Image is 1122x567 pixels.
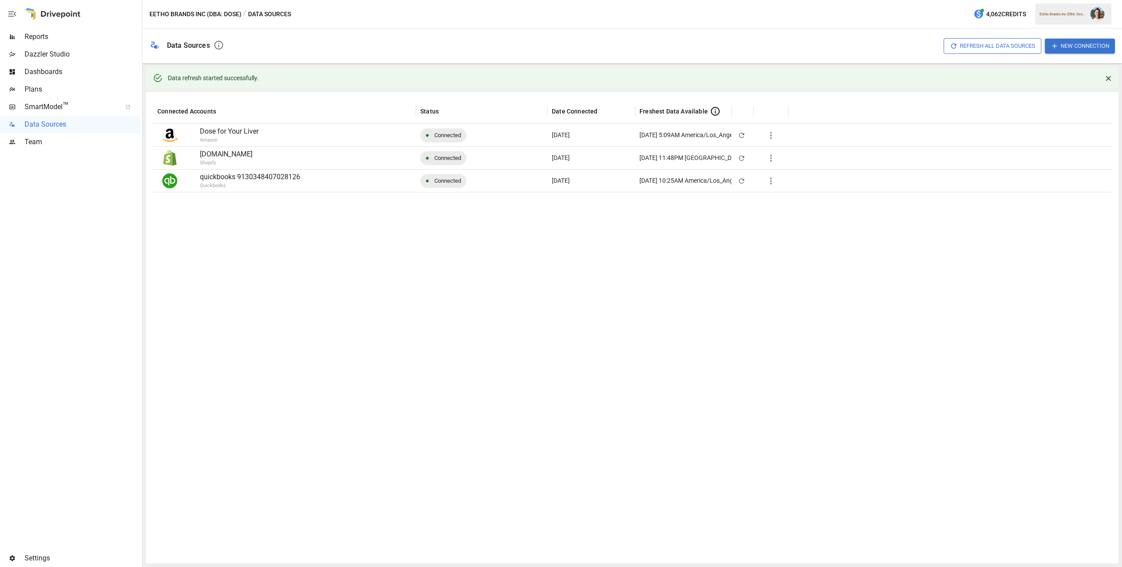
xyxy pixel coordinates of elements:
span: Plans [25,84,140,95]
span: ™ [63,100,69,111]
button: Close [1102,72,1115,85]
div: [DATE] 5:09AM America/Los_Angeles [639,124,740,146]
span: SmartModel [25,102,116,112]
button: 4,062Credits [970,6,1030,22]
img: Quickbooks Logo [162,173,178,188]
span: 4,062 Credits [986,9,1026,20]
p: Quickbooks [200,182,458,190]
button: Refresh All Data Sources [944,38,1041,53]
div: Date Connected [552,108,597,115]
div: [DATE] 10:25AM America/Los_Angeles [639,170,744,192]
div: Sep 11 2025 [547,169,635,192]
span: Connected [429,147,466,169]
p: Amazon [200,137,458,144]
div: / [243,9,246,20]
div: Data refresh started successfully. [168,70,259,86]
p: quickbooks 9130348407028126 [200,172,412,182]
p: [DOMAIN_NAME] [200,149,412,159]
p: Shopify [200,159,458,167]
span: Connected [429,170,466,192]
span: Reports [25,32,140,42]
img: Amazon Logo [162,128,178,143]
div: Status [420,108,439,115]
span: Freshest Data Available [639,107,708,116]
span: Connected [429,124,466,146]
div: Connected Accounts [157,108,216,115]
button: Eetho Brands Inc (DBA: Dose) [149,9,241,20]
div: Apr 23 2024 [547,124,635,146]
img: Shopify Logo [162,150,178,166]
div: [DATE] 11:48PM [GEOGRAPHIC_DATA]/Los_Angeles [639,147,781,169]
button: New Connection [1045,39,1115,53]
span: Settings [25,553,140,563]
div: Nov 22 2023 [547,146,635,169]
p: Dose for Your Liver [200,126,412,137]
span: Dashboards [25,67,140,77]
span: Team [25,137,140,147]
div: Data Sources [167,41,210,50]
span: Dazzler Studio [25,49,140,60]
span: Data Sources [25,119,140,130]
div: Eetho Brands Inc (DBA: Dose) [1040,12,1085,16]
